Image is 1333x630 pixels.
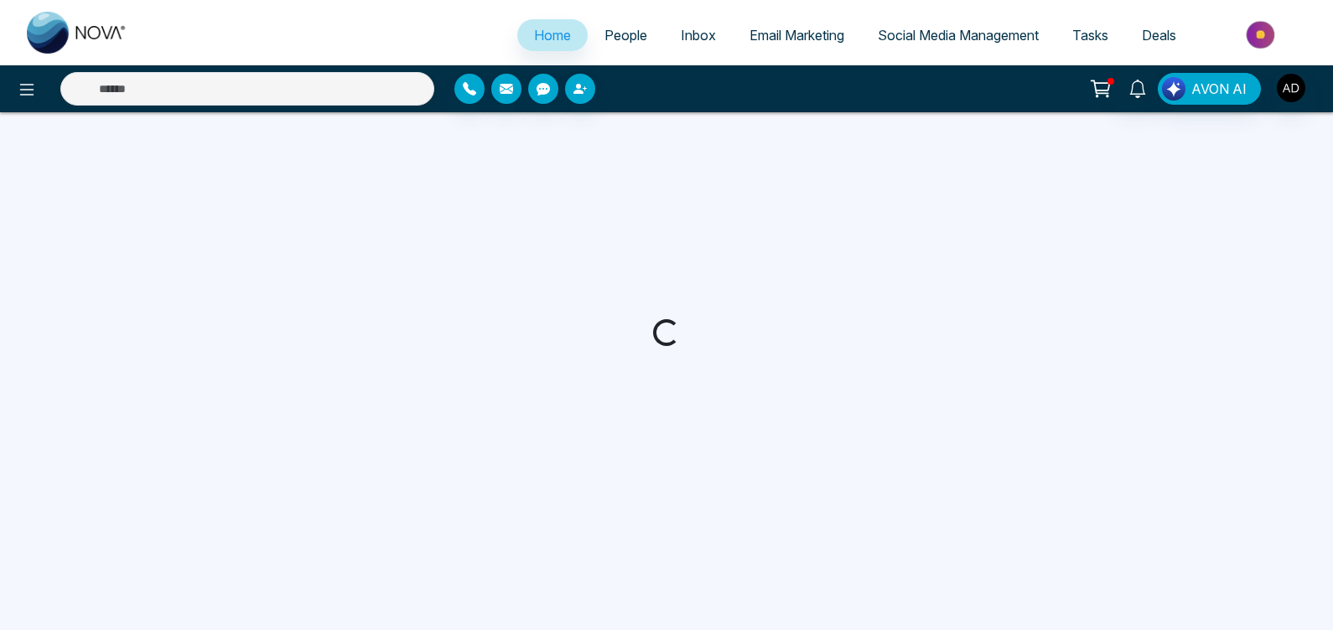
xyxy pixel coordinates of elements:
[588,19,664,51] a: People
[1125,19,1193,51] a: Deals
[1158,73,1261,105] button: AVON AI
[664,19,733,51] a: Inbox
[27,12,127,54] img: Nova CRM Logo
[1277,74,1305,102] img: User Avatar
[604,27,647,44] span: People
[1072,27,1108,44] span: Tasks
[878,27,1039,44] span: Social Media Management
[1056,19,1125,51] a: Tasks
[1142,27,1176,44] span: Deals
[681,27,716,44] span: Inbox
[749,27,844,44] span: Email Marketing
[1201,16,1323,54] img: Market-place.gif
[1191,79,1247,99] span: AVON AI
[534,27,571,44] span: Home
[517,19,588,51] a: Home
[733,19,861,51] a: Email Marketing
[861,19,1056,51] a: Social Media Management
[1162,77,1185,101] img: Lead Flow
